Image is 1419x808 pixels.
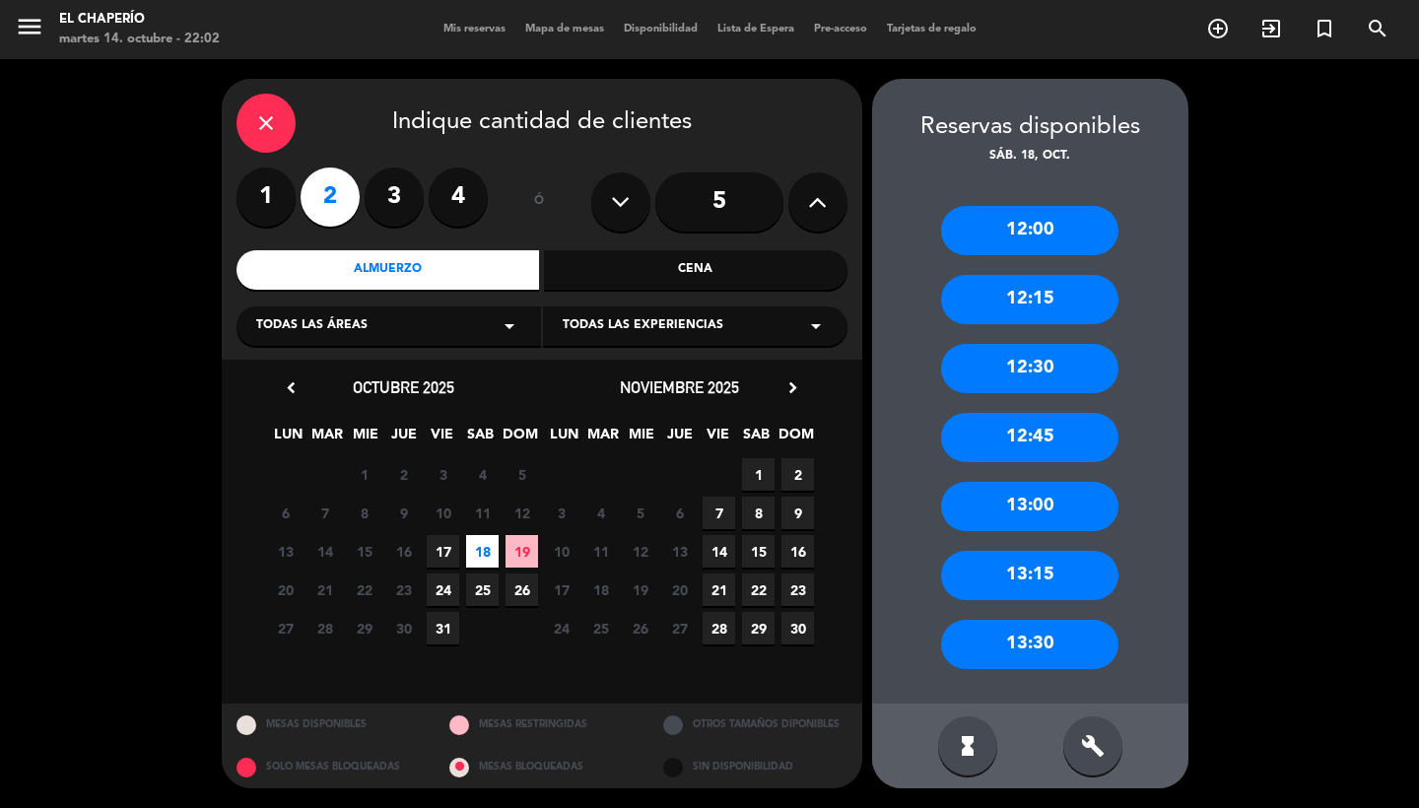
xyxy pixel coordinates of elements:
span: 27 [663,612,696,644]
span: Mis reservas [434,24,515,34]
div: MESAS BLOQUEADAS [435,746,648,788]
label: 1 [236,168,296,227]
span: 8 [348,497,380,529]
span: 29 [348,612,380,644]
span: 10 [427,497,459,529]
span: SAB [464,423,497,455]
span: octubre 2025 [353,377,454,397]
span: MAR [310,423,343,455]
i: chevron_right [782,377,803,398]
span: LUN [548,423,580,455]
label: 4 [429,168,488,227]
i: close [254,111,278,135]
span: 23 [781,573,814,606]
i: search [1366,17,1389,40]
div: 12:30 [941,344,1118,393]
span: 14 [703,535,735,568]
span: 31 [427,612,459,644]
span: MAR [586,423,619,455]
span: Lista de Espera [708,24,804,34]
span: Todas las experiencias [563,316,723,336]
span: 13 [663,535,696,568]
span: 1 [742,458,775,491]
i: arrow_drop_down [804,314,828,338]
span: Pre-acceso [804,24,877,34]
i: turned_in_not [1313,17,1336,40]
span: 30 [387,612,420,644]
span: MIE [349,423,381,455]
button: menu [15,12,44,48]
span: 28 [703,612,735,644]
span: 11 [466,497,499,529]
span: Disponibilidad [614,24,708,34]
span: 21 [703,573,735,606]
span: 4 [584,497,617,529]
span: DOM [778,423,811,455]
span: 3 [427,458,459,491]
span: 21 [308,573,341,606]
i: chevron_left [281,377,302,398]
label: 2 [301,168,360,227]
span: 13 [269,535,302,568]
span: Mapa de mesas [515,24,614,34]
span: 7 [308,497,341,529]
span: 5 [624,497,656,529]
i: arrow_drop_down [498,314,521,338]
label: 3 [365,168,424,227]
span: VIE [702,423,734,455]
i: build [1081,734,1105,758]
div: 13:30 [941,620,1118,669]
span: 19 [506,535,538,568]
div: Almuerzo [236,250,540,290]
span: 28 [308,612,341,644]
span: SAB [740,423,773,455]
span: 24 [545,612,577,644]
span: 2 [781,458,814,491]
div: 12:45 [941,413,1118,462]
div: SIN DISPONIBILIDAD [648,746,862,788]
span: Tarjetas de regalo [877,24,986,34]
div: 12:15 [941,275,1118,324]
div: SOLO MESAS BLOQUEADAS [222,746,436,788]
span: 26 [624,612,656,644]
span: MIE [625,423,657,455]
span: 2 [387,458,420,491]
span: LUN [272,423,304,455]
span: 20 [663,573,696,606]
span: 22 [348,573,380,606]
span: 17 [545,573,577,606]
span: 10 [545,535,577,568]
span: 6 [269,497,302,529]
div: 12:00 [941,206,1118,255]
span: 12 [506,497,538,529]
div: El Chaperío [59,10,220,30]
i: exit_to_app [1259,17,1283,40]
span: 24 [427,573,459,606]
span: noviembre 2025 [620,377,739,397]
i: hourglass_full [956,734,980,758]
i: add_circle_outline [1206,17,1230,40]
div: ó [507,168,572,236]
div: martes 14. octubre - 22:02 [59,30,220,49]
span: 16 [387,535,420,568]
div: 13:15 [941,551,1118,600]
span: 9 [387,497,420,529]
span: DOM [503,423,535,455]
span: 7 [703,497,735,529]
span: 9 [781,497,814,529]
span: 30 [781,612,814,644]
span: 26 [506,573,538,606]
span: 20 [269,573,302,606]
span: 6 [663,497,696,529]
span: 11 [584,535,617,568]
span: 12 [624,535,656,568]
span: 15 [348,535,380,568]
span: 8 [742,497,775,529]
span: 4 [466,458,499,491]
span: 27 [269,612,302,644]
span: 25 [466,573,499,606]
div: 13:00 [941,482,1118,531]
span: VIE [426,423,458,455]
div: OTROS TAMAÑOS DIPONIBLES [648,704,862,746]
span: 3 [545,497,577,529]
